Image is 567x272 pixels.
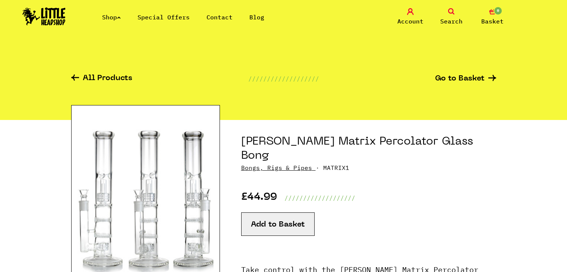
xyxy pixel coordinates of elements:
[397,17,423,26] span: Account
[249,13,264,21] a: Blog
[248,74,319,83] p: ///////////////////
[71,75,132,83] a: All Products
[241,135,496,163] h1: [PERSON_NAME] Matrix Percolator Glass Bong
[481,17,504,26] span: Basket
[207,13,233,21] a: Contact
[494,6,503,15] span: 0
[241,163,496,172] p: · MATRIX1
[440,17,463,26] span: Search
[138,13,190,21] a: Special Offers
[241,193,277,202] p: £44.99
[474,8,511,26] a: 0 Basket
[22,7,66,25] img: Little Head Shop Logo
[102,13,121,21] a: Shop
[241,164,312,171] a: Bongs, Rigs & Pipes
[435,75,496,83] a: Go to Basket
[433,8,470,26] a: Search
[241,212,315,236] button: Add to Basket
[284,193,355,202] p: ///////////////////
